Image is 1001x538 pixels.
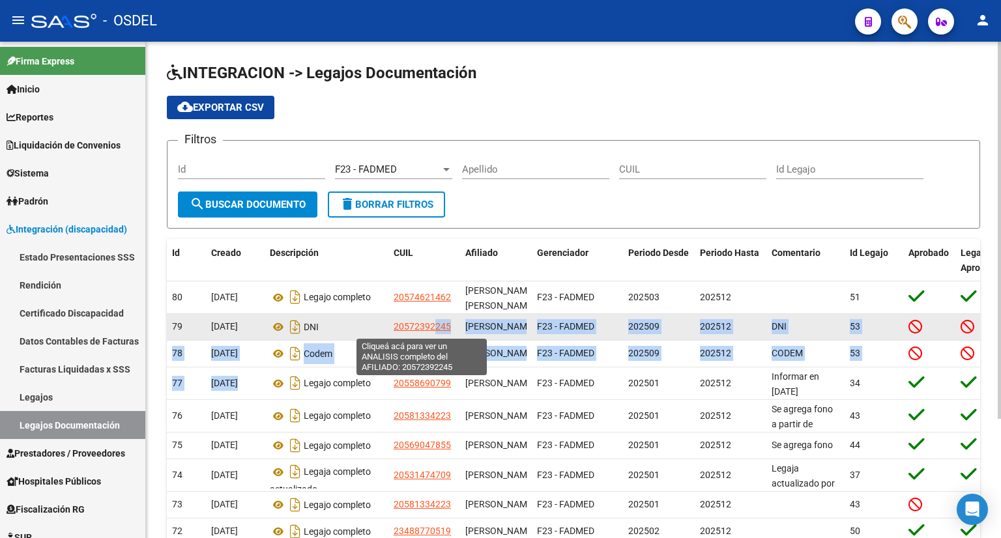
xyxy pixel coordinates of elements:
[304,526,371,537] span: Legajo completo
[7,194,48,208] span: Padrón
[772,463,835,518] span: Legaja actualizado por cambio de prestador
[172,526,182,536] span: 72
[211,526,238,536] span: [DATE]
[340,196,355,212] mat-icon: delete
[957,494,988,525] div: Open Intercom Messenger
[304,322,319,332] span: DNI
[394,470,451,480] span: 20531474709
[700,348,731,358] span: 202512
[304,440,371,451] span: Legajo completo
[772,321,787,332] span: DNI
[628,378,660,388] span: 202501
[7,446,125,460] span: Prestadores / Proveedores
[537,378,594,388] span: F23 - FADMED
[772,248,820,258] span: Comentario
[394,410,451,421] span: 20581334223
[211,410,238,421] span: [DATE]
[850,526,860,536] span: 50
[172,378,182,388] span: 77
[304,348,332,359] span: Codem
[465,499,535,509] span: LEDESMA BAUTISTA NICOLAS
[628,526,660,536] span: 202502
[700,440,731,450] span: 202512
[628,248,689,258] span: Periodo Desde
[537,440,594,450] span: F23 - FADMED
[172,248,180,258] span: Id
[304,411,371,421] span: Legajo completo
[850,499,860,509] span: 43
[211,470,238,480] span: [DATE]
[287,461,304,482] i: Descargar documento
[537,248,588,258] span: Gerenciador
[103,7,157,35] span: - OSDEL
[465,470,535,480] span: PIRIS YANDEL FACUNDO
[695,239,766,282] datatable-header-cell: Periodo Hasta
[394,440,451,450] span: 20569047855
[394,526,451,536] span: 23488770519
[265,239,388,282] datatable-header-cell: Descripción
[537,499,594,509] span: F23 - FADMED
[394,378,451,388] span: 20558690799
[167,96,274,119] button: Exportar CSV
[178,191,317,218] button: Buscar Documento
[628,440,660,450] span: 202501
[394,292,451,302] span: 20574621462
[211,321,238,332] span: [DATE]
[845,239,903,282] datatable-header-cell: Id Legajo
[465,526,535,536] span: RODRIGUEZ MAURO DAMIAN
[850,321,860,332] span: 53
[172,348,182,358] span: 78
[394,248,413,258] span: CUIL
[178,130,223,149] h3: Filtros
[850,348,860,358] span: 53
[628,499,660,509] span: 202501
[772,371,819,397] span: Informar en [DATE]
[287,287,304,307] i: Descargar documento
[628,348,660,358] span: 202509
[287,405,304,426] i: Descargar documento
[287,373,304,393] i: Descargar documento
[460,239,532,282] datatable-header-cell: Afiliado
[304,500,371,510] span: Legajo completo
[10,12,26,28] mat-icon: menu
[172,410,182,421] span: 76
[167,64,476,82] span: INTEGRACION -> Legajos Documentación
[465,348,535,358] span: SILVERO FRANCO MATEO
[700,499,731,509] span: 202512
[270,467,371,495] span: Legaja completo actualizado
[465,410,535,421] span: LEDESMA BAUTISTA NICOLAS
[532,239,623,282] datatable-header-cell: Gerenciador
[7,138,121,152] span: Liquidación de Convenios
[172,470,182,480] span: 74
[211,292,238,302] span: [DATE]
[190,196,205,212] mat-icon: search
[211,378,238,388] span: [DATE]
[623,239,695,282] datatable-header-cell: Periodo Desde
[537,410,594,421] span: F23 - FADMED
[7,222,127,236] span: Integración (discapacidad)
[961,248,1001,273] span: Legajo Aprobado
[172,321,182,332] span: 79
[335,163,397,175] span: F23 - FADMED
[167,239,206,282] datatable-header-cell: Id
[7,502,85,517] span: Fiscalización RG
[975,12,991,28] mat-icon: person
[700,248,759,258] span: Periodo Hasta
[177,102,264,113] span: Exportar CSV
[772,404,833,444] span: Se agrega fono a partir de 202506
[465,248,498,258] span: Afiliado
[850,292,860,302] span: 51
[628,410,660,421] span: 202501
[7,82,40,96] span: Inicio
[537,348,594,358] span: F23 - FADMED
[850,470,860,480] span: 37
[700,321,731,332] span: 202512
[394,499,451,509] span: 20581334223
[190,199,306,210] span: Buscar Documento
[850,378,860,388] span: 34
[537,292,594,302] span: F23 - FADMED
[7,110,53,124] span: Reportes
[908,248,949,258] span: Aprobado
[328,191,445,218] button: Borrar Filtros
[465,285,535,311] span: LUNA ARAYA EMILIANO FELIPE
